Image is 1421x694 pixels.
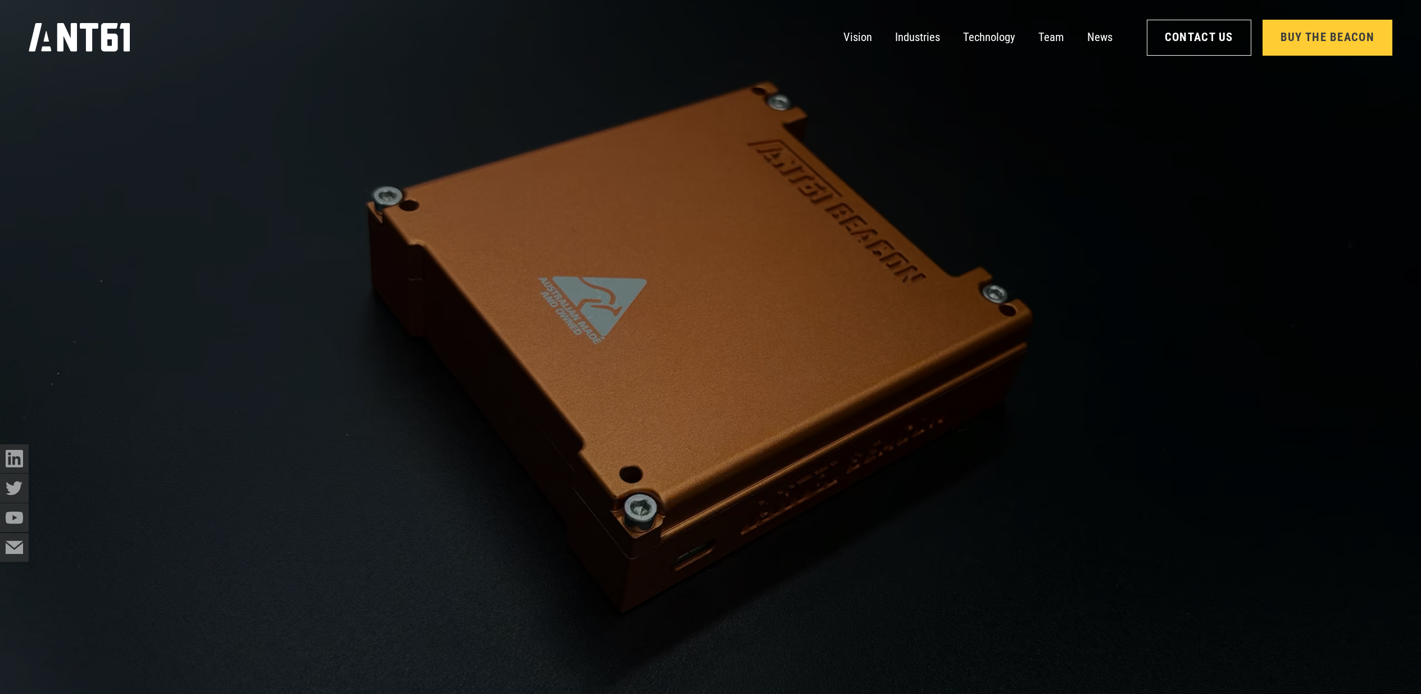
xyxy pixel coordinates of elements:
[895,23,940,52] a: Industries
[1147,20,1251,56] a: Contact Us
[1087,23,1113,52] a: News
[29,18,131,57] a: home
[1263,20,1392,56] a: Buy the Beacon
[843,23,872,52] a: Vision
[1038,23,1064,52] a: Team
[963,23,1015,52] a: Technology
